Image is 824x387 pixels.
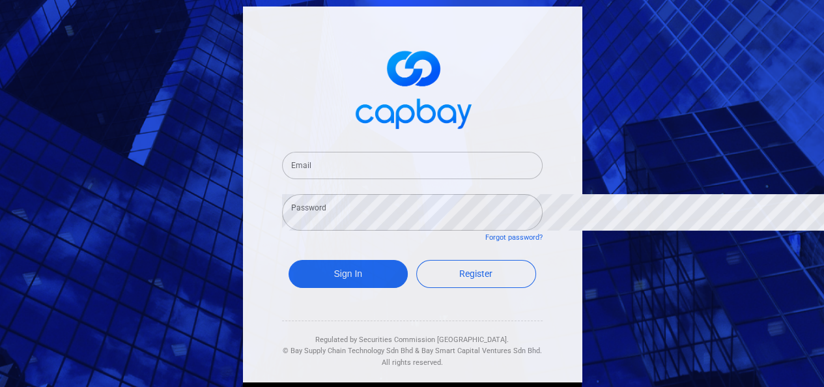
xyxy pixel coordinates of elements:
[347,39,477,136] img: logo
[289,260,408,288] button: Sign In
[421,347,542,355] span: Bay Smart Capital Ventures Sdn Bhd.
[485,233,543,242] a: Forgot password?
[416,260,536,288] a: Register
[282,321,543,369] div: Regulated by Securities Commission [GEOGRAPHIC_DATA]. & All rights reserved.
[459,268,492,279] span: Register
[283,347,413,355] span: © Bay Supply Chain Technology Sdn Bhd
